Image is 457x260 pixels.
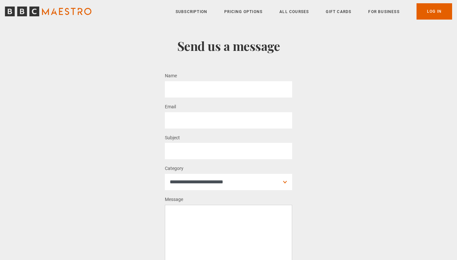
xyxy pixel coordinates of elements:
nav: Primary [176,3,452,20]
a: All Courses [279,8,309,15]
label: Category [165,165,183,173]
a: For business [368,8,399,15]
label: Email [165,103,176,111]
svg: BBC Maestro [5,7,91,16]
label: Name [165,72,177,80]
a: Pricing Options [224,8,262,15]
a: Gift Cards [326,8,351,15]
a: Subscription [176,8,207,15]
label: Subject [165,134,180,142]
label: Message [165,196,183,204]
a: Log In [417,3,452,20]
